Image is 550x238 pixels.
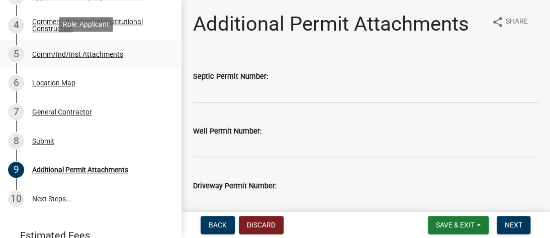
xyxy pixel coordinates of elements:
i: share [492,16,504,28]
button: Back [201,216,235,234]
div: 6 [8,75,24,91]
div: 4 [8,17,24,33]
button: Discard [239,216,284,234]
div: Role: Applicant [59,17,113,32]
button: shareShare [484,12,536,32]
span: Save & Exit [436,221,475,229]
div: 9 [8,162,24,178]
label: Driveway Permit Number: [193,183,277,190]
div: Submit [32,138,54,145]
label: Septic Permit Number: [193,73,268,80]
div: General Contractor [32,108,92,115]
label: Well Permit Number: [193,128,261,135]
h1: Additional Permit Attachments [193,12,469,36]
div: 7 [8,104,24,120]
div: Additional Permit Attachments [32,166,128,173]
div: 5 [8,46,24,62]
span: Next [505,221,522,229]
div: 10 [8,191,24,207]
span: Share [506,16,528,28]
div: Comm/Ind/Inst Attachments [32,51,123,58]
button: Save & Exit [428,216,489,234]
div: 8 [8,133,24,149]
div: Location Map [32,79,75,86]
div: Commercial/Industrial/Institutional Construction [32,18,165,32]
button: Next [497,216,530,234]
span: Back [209,221,227,229]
